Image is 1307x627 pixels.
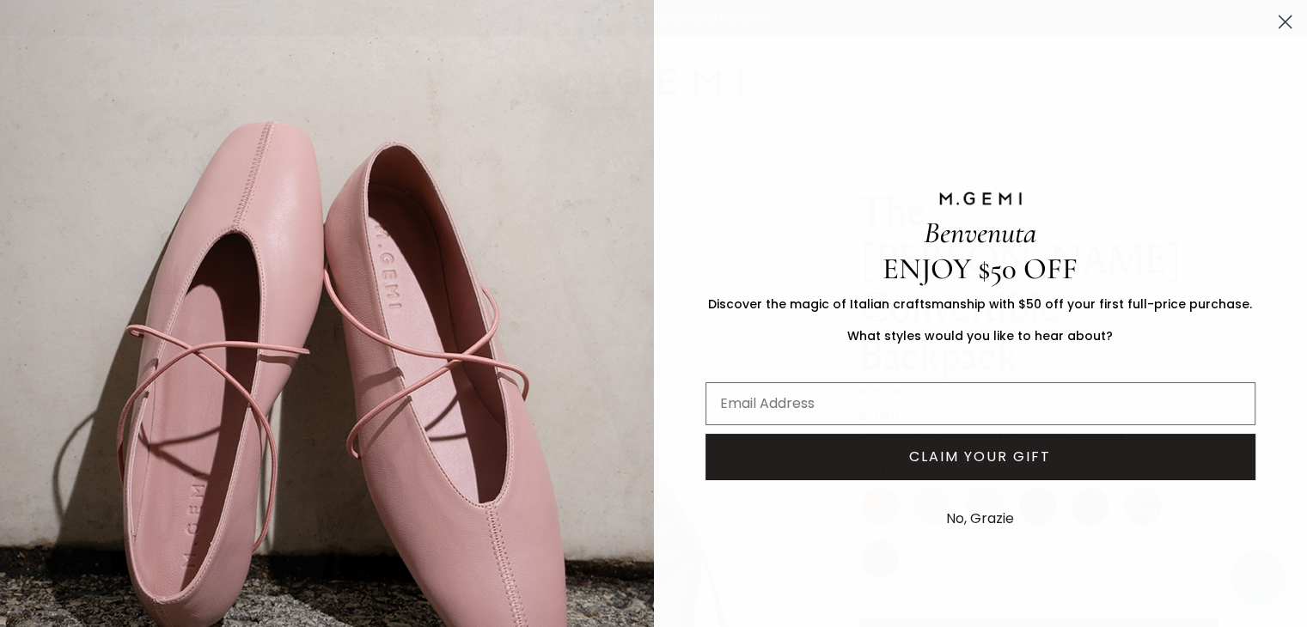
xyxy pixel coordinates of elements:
button: Close dialog [1270,7,1300,37]
img: M.GEMI [937,191,1023,206]
span: ENJOY $50 OFF [883,251,1078,287]
span: Discover the magic of Italian craftsmanship with $50 off your first full-price purchase. [708,295,1252,313]
span: What styles would you like to hear about? [847,327,1113,344]
input: Email Address [705,382,1256,425]
span: Benvenuta [924,215,1036,251]
button: CLAIM YOUR GIFT [705,434,1256,480]
button: No, Grazie [937,497,1023,540]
